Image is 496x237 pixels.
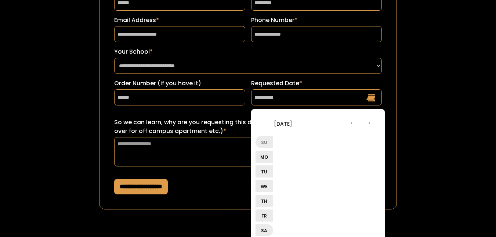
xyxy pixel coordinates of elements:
li: We [256,180,273,192]
label: Phone Number [251,16,382,25]
label: Email Address [114,16,245,25]
li: Fr [256,209,273,222]
label: Requested Date [251,79,382,88]
label: Order Number (if you have it) [114,79,245,88]
li: Mo [256,151,273,163]
li: Sa [256,224,273,236]
li: Th [256,195,273,207]
li: Su [256,136,273,148]
li: [DATE] [256,115,311,132]
li: Tu [256,165,273,177]
label: So we can learn, why are you requesting this date? (ex: sorority recruitment, lease turn over for... [114,118,382,136]
li: › [361,114,378,131]
li: ‹ [343,114,361,131]
label: Your School [114,47,382,56]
